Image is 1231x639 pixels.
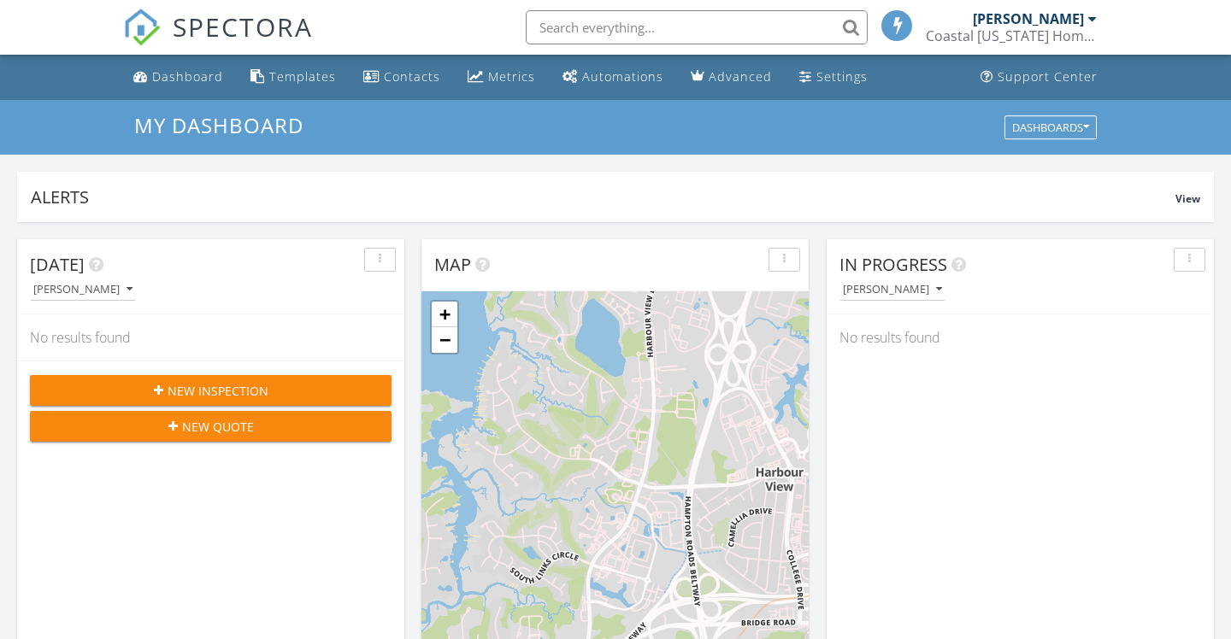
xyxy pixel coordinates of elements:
[168,382,268,400] span: New Inspection
[461,62,542,93] a: Metrics
[269,68,336,85] div: Templates
[816,68,868,85] div: Settings
[926,27,1097,44] div: Coastal Virginia Home Inspections
[582,68,663,85] div: Automations
[244,62,343,93] a: Templates
[134,111,303,139] span: My Dashboard
[17,314,404,361] div: No results found
[123,23,313,59] a: SPECTORA
[432,327,457,353] a: Zoom out
[30,411,392,442] button: New Quote
[827,314,1214,361] div: No results found
[974,62,1104,93] a: Support Center
[31,185,1175,208] div: Alerts
[839,278,945,302] button: [PERSON_NAME]
[556,62,670,93] a: Automations (Basic)
[33,284,133,296] div: [PERSON_NAME]
[1012,121,1089,133] div: Dashboards
[843,284,942,296] div: [PERSON_NAME]
[152,68,223,85] div: Dashboard
[30,253,85,276] span: [DATE]
[839,253,947,276] span: In Progress
[127,62,230,93] a: Dashboard
[684,62,779,93] a: Advanced
[434,253,471,276] span: Map
[432,302,457,327] a: Zoom in
[526,10,868,44] input: Search everything...
[1004,115,1097,139] button: Dashboards
[173,9,313,44] span: SPECTORA
[123,9,161,46] img: The Best Home Inspection Software - Spectora
[30,375,392,406] button: New Inspection
[182,418,254,436] span: New Quote
[384,68,440,85] div: Contacts
[356,62,447,93] a: Contacts
[709,68,772,85] div: Advanced
[998,68,1098,85] div: Support Center
[973,10,1084,27] div: [PERSON_NAME]
[792,62,875,93] a: Settings
[488,68,535,85] div: Metrics
[1175,191,1200,206] span: View
[30,278,136,302] button: [PERSON_NAME]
